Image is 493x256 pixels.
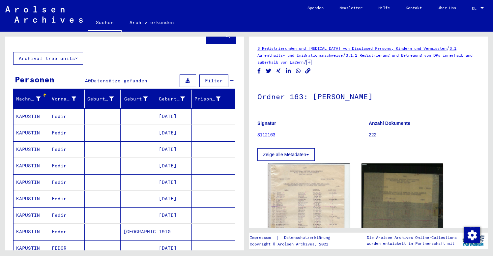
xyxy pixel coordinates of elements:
button: Share on Xing [275,67,282,75]
mat-header-cell: Vorname [49,90,85,108]
div: Prisoner # [194,94,229,104]
button: Share on Twitter [265,67,272,75]
span: / [447,45,449,51]
mat-cell: KAPUSTIN [14,141,49,157]
mat-cell: Fedir [49,207,85,223]
div: Vorname [52,96,76,102]
a: 3112163 [257,132,275,137]
mat-cell: [DATE] [156,174,192,190]
mat-cell: Fedir [49,174,85,190]
span: 40 [85,78,91,84]
mat-cell: Fedir [49,158,85,174]
img: Zustimmung ändern [464,227,480,243]
mat-cell: 1910 [156,224,192,240]
mat-header-cell: Geburt‏ [121,90,156,108]
a: Datenschutzerklärung [279,234,338,241]
mat-cell: KAPUSTIN [14,108,49,125]
div: Prisoner # [194,96,220,102]
mat-cell: Fedir [49,125,85,141]
p: 222 [369,131,480,138]
mat-cell: KAPUSTIN [14,174,49,190]
div: Geburtsname [87,96,113,102]
mat-cell: KAPUSTIN [14,158,49,174]
a: Suchen [88,14,122,32]
img: yv_logo.png [461,232,486,249]
div: Nachname [16,94,49,104]
mat-cell: [DATE] [156,158,192,174]
button: Copy link [304,67,311,75]
mat-cell: KAPUSTIN [14,224,49,240]
b: Anzahl Dokumente [369,121,410,126]
div: Vorname [52,94,84,104]
mat-cell: Fedir [49,191,85,207]
mat-cell: [GEOGRAPHIC_DATA] [121,224,156,240]
mat-header-cell: Geburtsdatum [156,90,192,108]
button: Share on Facebook [256,67,263,75]
mat-cell: [DATE] [156,191,192,207]
mat-header-cell: Prisoner # [192,90,235,108]
p: wurden entwickelt in Partnerschaft mit [367,241,457,246]
p: Copyright © Arolsen Archives, 2021 [250,241,338,247]
span: Datensätze gefunden [91,78,147,84]
div: Geburtsdatum [159,94,193,104]
img: Arolsen_neg.svg [5,6,83,23]
a: Archiv erkunden [122,14,182,30]
mat-header-cell: Nachname [14,90,49,108]
mat-header-cell: Geburtsname [85,90,120,108]
mat-cell: Fedir [49,108,85,125]
mat-cell: [DATE] [156,141,192,157]
a: 3.1.1 Registrierung und Betreuung von DPs innerhalb und außerhalb von Lagern [257,53,473,65]
span: / [304,59,306,65]
b: Signatur [257,121,276,126]
div: Personen [15,73,54,85]
a: 3 Registrierungen und [MEDICAL_DATA] von Displaced Persons, Kindern und Vermissten [257,46,447,51]
a: Impressum [250,234,276,241]
div: Nachname [16,96,41,102]
mat-cell: [DATE] [156,207,192,223]
div: Geburt‏ [123,94,156,104]
button: Zeige alle Metadaten [257,148,315,161]
mat-cell: [DATE] [156,125,192,141]
div: Geburtsname [87,94,122,104]
button: Share on WhatsApp [295,67,302,75]
div: Geburtsdatum [159,96,185,102]
p: Die Arolsen Archives Online-Collections [367,235,457,241]
mat-cell: [DATE] [156,108,192,125]
button: Filter [199,74,228,87]
mat-cell: KAPUSTIN [14,207,49,223]
span: / [343,52,346,58]
mat-cell: Fedor [49,224,85,240]
button: Archival tree units [13,52,83,65]
div: Geburt‏ [123,96,148,102]
button: Share on LinkedIn [285,67,292,75]
mat-cell: Fedir [49,141,85,157]
span: DE [472,6,479,11]
mat-cell: KAPUSTIN [14,191,49,207]
div: | [250,234,338,241]
span: Filter [205,78,223,84]
mat-cell: KAPUSTIN [14,125,49,141]
h1: Ordner 163: [PERSON_NAME] [257,81,480,110]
